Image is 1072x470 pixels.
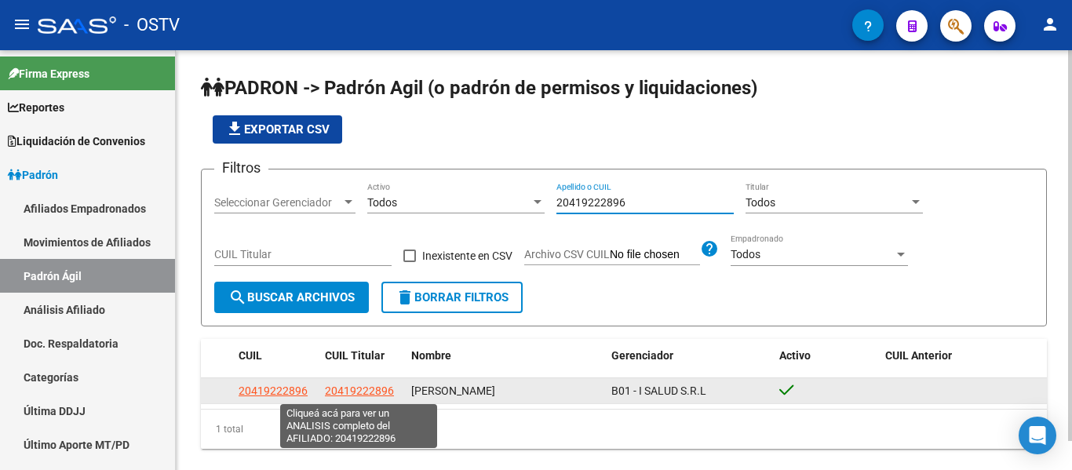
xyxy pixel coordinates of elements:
[524,248,610,261] span: Archivo CSV CUIL
[232,339,319,373] datatable-header-cell: CUIL
[8,65,89,82] span: Firma Express
[367,196,397,209] span: Todos
[611,384,706,397] span: B01 - I SALUD S.R.L
[8,99,64,116] span: Reportes
[239,384,308,397] span: 20419222896
[319,339,405,373] datatable-header-cell: CUIL Titular
[325,384,394,397] span: 20419222896
[201,77,757,99] span: PADRON -> Padrón Agil (o padrón de permisos y liquidaciones)
[1019,417,1056,454] div: Open Intercom Messenger
[239,349,262,362] span: CUIL
[411,349,451,362] span: Nombre
[225,122,330,137] span: Exportar CSV
[325,349,385,362] span: CUIL Titular
[396,288,414,307] mat-icon: delete
[885,349,952,362] span: CUIL Anterior
[8,133,145,150] span: Liquidación de Convenios
[700,239,719,258] mat-icon: help
[779,349,811,362] span: Activo
[8,166,58,184] span: Padrón
[228,288,247,307] mat-icon: search
[731,248,760,261] span: Todos
[405,339,605,373] datatable-header-cell: Nombre
[214,282,369,313] button: Buscar Archivos
[124,8,180,42] span: - OSTV
[610,248,700,262] input: Archivo CSV CUIL
[213,115,342,144] button: Exportar CSV
[228,290,355,304] span: Buscar Archivos
[746,196,775,209] span: Todos
[611,349,673,362] span: Gerenciador
[201,410,1047,449] div: 1 total
[422,246,512,265] span: Inexistente en CSV
[396,290,509,304] span: Borrar Filtros
[605,339,774,373] datatable-header-cell: Gerenciador
[225,119,244,138] mat-icon: file_download
[13,15,31,34] mat-icon: menu
[214,157,268,179] h3: Filtros
[214,196,341,209] span: Seleccionar Gerenciador
[411,384,495,397] span: [PERSON_NAME]
[1041,15,1059,34] mat-icon: person
[773,339,879,373] datatable-header-cell: Activo
[879,339,1048,373] datatable-header-cell: CUIL Anterior
[381,282,523,313] button: Borrar Filtros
